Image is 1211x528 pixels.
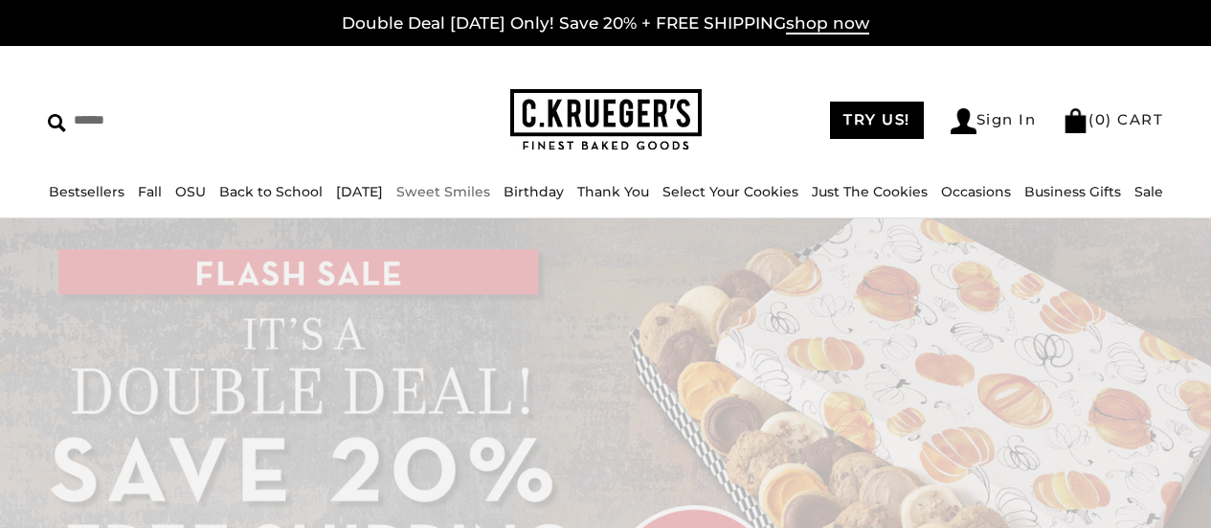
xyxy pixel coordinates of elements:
[138,183,162,200] a: Fall
[662,183,798,200] a: Select Your Cookies
[49,183,124,200] a: Bestsellers
[342,13,869,34] a: Double Deal [DATE] Only! Save 20% + FREE SHIPPINGshop now
[504,183,564,200] a: Birthday
[786,13,869,34] span: shop now
[1134,183,1163,200] a: Sale
[219,183,323,200] a: Back to School
[336,183,383,200] a: [DATE]
[48,114,66,132] img: Search
[830,102,924,139] a: TRY US!
[396,183,490,200] a: Sweet Smiles
[175,183,206,200] a: OSU
[941,183,1011,200] a: Occasions
[510,89,702,151] img: C.KRUEGER'S
[812,183,928,200] a: Just The Cookies
[48,105,303,135] input: Search
[1063,110,1163,128] a: (0) CART
[1063,108,1088,133] img: Bag
[951,108,976,134] img: Account
[1095,110,1107,128] span: 0
[577,183,649,200] a: Thank You
[1024,183,1121,200] a: Business Gifts
[951,108,1037,134] a: Sign In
